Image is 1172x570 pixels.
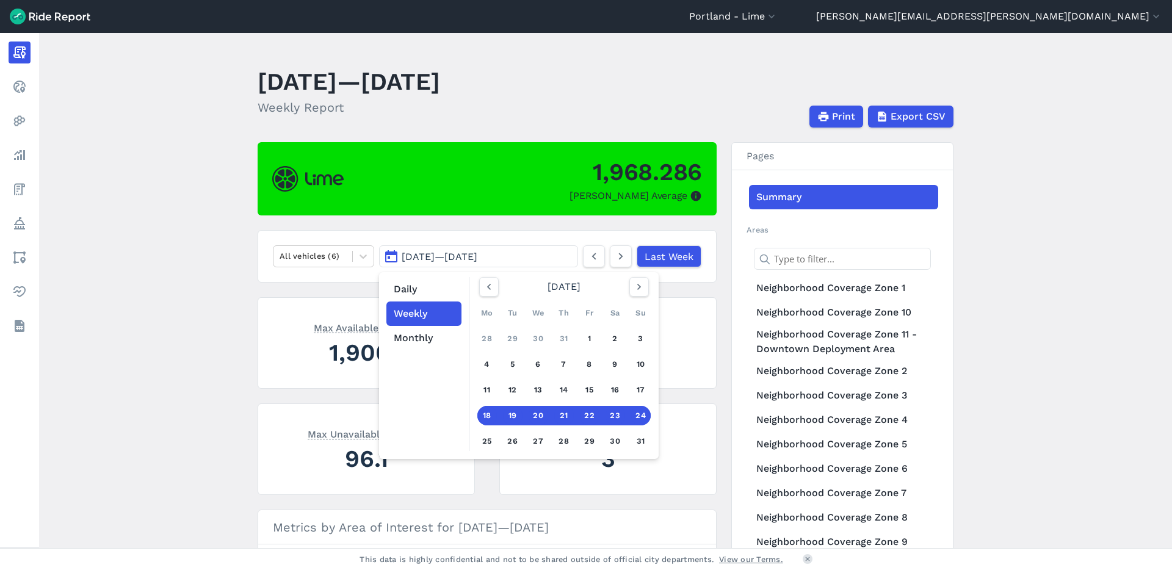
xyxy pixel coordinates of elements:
a: Neighborhood Coverage Zone 1 [749,276,938,300]
h1: [DATE]—[DATE] [258,65,440,98]
div: 20 [529,406,548,425]
div: 12 [503,380,523,400]
div: 13 [529,380,548,400]
a: Areas [9,247,31,269]
button: Weekly [386,301,461,326]
div: 3 [631,329,651,348]
button: Print [809,106,863,128]
div: 2 [606,329,625,348]
span: Print [832,109,855,124]
div: 9 [606,355,625,374]
div: 1 [580,329,599,348]
div: 29 [503,329,523,348]
div: 8 [580,355,599,374]
a: Neighborhood Coverage Zone 7 [749,481,938,505]
div: 26 [503,431,523,451]
a: Neighborhood Coverage Zone 6 [749,456,938,481]
div: 31 [631,431,651,451]
div: Th [554,303,574,323]
a: Fees [9,178,31,200]
a: Summary [749,185,938,209]
div: 19 [503,406,523,425]
a: Neighborhood Coverage Zone 9 [749,530,938,554]
a: Heatmaps [9,110,31,132]
a: 18192021222324 [477,406,651,425]
div: [PERSON_NAME] Average [570,189,702,203]
div: Fr [580,303,599,323]
a: 25262728293031 [477,431,651,451]
img: Lime [272,166,344,192]
img: Ride Report [10,9,90,24]
div: 1,968.286 [593,155,702,189]
div: [DATE] [474,277,654,297]
div: 25 [477,431,497,451]
button: Monthly [386,326,461,350]
div: 24 [631,406,651,425]
div: 4 [477,355,497,374]
div: 16 [606,380,625,400]
span: Max Available Average [314,321,419,333]
a: Health [9,281,31,303]
div: 28 [554,431,574,451]
a: Realtime [9,76,31,98]
span: [DATE] — [DATE] [402,251,477,262]
div: 6 [529,355,548,374]
a: 11121314151617 [477,380,651,400]
a: Analyze [9,144,31,166]
div: 1,900.1 [273,336,460,369]
div: 10 [631,355,651,374]
a: Neighborhood Coverage Zone 3 [749,383,938,408]
a: 45678910 [477,355,651,374]
div: 21 [554,406,574,425]
div: 15 [580,380,599,400]
div: 14 [554,380,574,400]
div: 11 [477,380,497,400]
h3: Metrics by Area of Interest for [DATE]—[DATE] [258,510,716,544]
span: Export CSV [891,109,946,124]
span: Max Unavailable Average [308,427,425,439]
div: Mo [477,303,497,323]
h3: Pages [732,143,953,170]
a: Neighborhood Coverage Zone 2 [749,359,938,383]
h2: Weekly Report [258,98,440,117]
button: [DATE]—[DATE] [379,245,578,267]
div: Tu [503,303,523,323]
div: We [529,303,548,323]
div: 23 [606,406,625,425]
div: 30 [529,329,548,348]
div: Sa [606,303,625,323]
div: 28 [477,329,497,348]
button: Export CSV [868,106,953,128]
a: Neighborhood Coverage Zone 10 [749,300,938,325]
a: Policy [9,212,31,234]
div: 18 [477,406,497,425]
div: 31 [554,329,574,348]
a: Neighborhood Coverage Zone 5 [749,432,938,456]
a: Datasets [9,315,31,337]
div: Su [631,303,651,323]
div: 30 [606,431,625,451]
a: View our Terms. [719,554,783,565]
a: 28293031123 [477,329,651,348]
button: [PERSON_NAME][EMAIL_ADDRESS][PERSON_NAME][DOMAIN_NAME] [816,9,1162,24]
div: 27 [529,431,548,451]
div: 29 [580,431,599,451]
div: 7 [554,355,574,374]
input: Type to filter... [754,248,931,270]
div: 22 [580,406,599,425]
button: Daily [386,277,461,301]
div: 17 [631,380,651,400]
a: Last Week [637,245,701,267]
a: Neighborhood Coverage Zone 11 - Downtown Deployment Area [749,325,938,359]
a: Neighborhood Coverage Zone 4 [749,408,938,432]
a: Report [9,41,31,63]
a: Neighborhood Coverage Zone 8 [749,505,938,530]
div: 96.1 [273,442,460,475]
h2: Areas [747,224,938,236]
div: 5 [503,355,523,374]
button: Portland - Lime [689,9,778,24]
